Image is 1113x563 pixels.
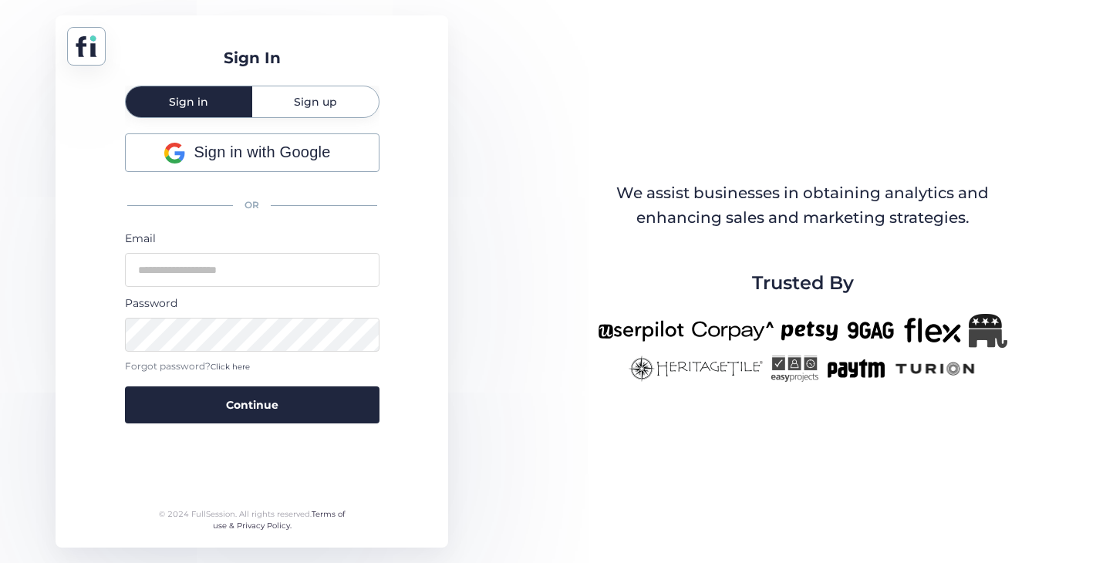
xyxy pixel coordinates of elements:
div: Sign In [224,46,281,70]
img: Republicanlogo-bw.png [969,314,1007,348]
div: Password [125,295,379,312]
div: We assist businesses in obtaining analytics and enhancing sales and marketing strategies. [599,181,1007,230]
img: easyprojects-new.png [771,356,818,382]
span: Continue [226,396,278,413]
span: Sign in [169,96,208,107]
img: corpay-new.png [692,314,774,348]
img: petsy-new.png [781,314,838,348]
span: Sign up [294,96,337,107]
img: paytm-new.png [826,356,885,382]
img: heritagetile-new.png [629,356,763,382]
img: userpilot-new.png [598,314,684,348]
span: Sign in with Google [194,140,331,164]
div: OR [125,189,379,222]
img: turion-new.png [893,356,977,382]
span: Click here [211,362,250,372]
img: 9gag-new.png [845,314,896,348]
div: Forgot password? [125,359,379,374]
button: Continue [125,386,379,423]
span: Trusted By [752,268,854,298]
img: flex-new.png [904,314,961,348]
div: © 2024 FullSession. All rights reserved. [152,508,352,532]
div: Email [125,230,379,247]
